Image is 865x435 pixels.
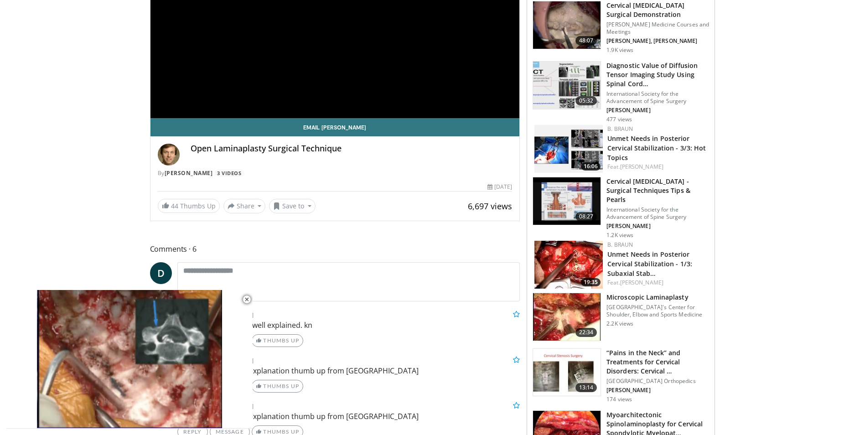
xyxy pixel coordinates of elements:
[606,348,709,376] h3: “Pains in the Neck” and Treatments for Cervical Disorders: Cervical …
[534,241,603,289] a: 19:35
[177,320,520,331] p: Thank you...clear and well explained. kn
[171,202,178,210] span: 44
[620,163,663,171] a: [PERSON_NAME]
[534,125,603,173] img: 84d16352-6f39-4f64-ad49-2351b64ba8b3.150x105_q85_crop-smart_upscale.jpg
[606,1,709,19] h3: Cervical [MEDICAL_DATA] Surgical Demonstration
[269,199,316,213] button: Save to
[606,47,633,54] p: 1.9K views
[533,1,601,49] img: 58157025-f9e2-4eaf-bae6-ce946b9fa9fb.150x105_q85_crop-smart_upscale.jpg
[150,243,520,255] span: Comments 6
[606,37,709,45] p: [PERSON_NAME], [PERSON_NAME]
[533,348,709,403] a: 13:14 “Pains in the Neck” and Treatments for Cervical Disorders: Cervical … [GEOGRAPHIC_DATA] Ort...
[252,334,303,347] a: Thumbs Up
[606,293,709,302] h3: Microscopic Laminaplasty
[252,380,303,393] a: Thumbs Up
[606,387,709,394] p: [PERSON_NAME]
[533,177,709,239] a: 08:27 Cervical [MEDICAL_DATA] - Surgical Techniques Tips & Pearls International Society for the A...
[533,293,709,341] a: 22:34 Microscopic Laminaplasty [GEOGRAPHIC_DATA]'s Center for Shoulder, Elbow and Sports Medicine...
[6,290,253,429] video-js: Video Player
[607,163,707,171] div: Feat.
[606,206,709,221] p: International Society for the Advancement of Spine Surgery
[581,162,601,171] span: 16:06
[150,262,172,284] a: D
[191,144,513,154] h4: Open Laminaplasty Surgical Technique
[236,356,254,364] small: [DATE]
[607,279,707,287] div: Feat.
[575,328,597,337] span: 22:34
[607,134,706,162] a: Unmet Needs in Posterior Cervical Stabilization - 3/3: Hot Topics
[177,365,520,376] p: beautiful video clear explanation thumb up from [GEOGRAPHIC_DATA]
[533,293,601,341] img: riew_two_100001395_3.jpg.150x105_q85_crop-smart_upscale.jpg
[606,223,709,230] p: [PERSON_NAME]
[165,169,213,177] a: [PERSON_NAME]
[533,62,601,109] img: ad62f1f7-4b46-40e1-881d-2ef3064c38c6.150x105_q85_crop-smart_upscale.jpg
[236,402,254,410] small: [DATE]
[468,201,512,212] span: 6,697 views
[533,1,709,54] a: 48:07 Cervical [MEDICAL_DATA] Surgical Demonstration [PERSON_NAME] Medicine Courses and Meetings ...
[606,378,709,385] p: [GEOGRAPHIC_DATA] Orthopedics
[620,279,663,286] a: [PERSON_NAME]
[533,177,601,225] img: 2d420c3b-0a1e-493d-9a3a-90c20f97150a.150x105_q85_crop-smart_upscale.jpg
[533,349,601,396] img: 3b5ec041-144b-4310-8185-fd2c8cab8035.150x105_q85_crop-smart_upscale.jpg
[606,232,633,239] p: 1.2K views
[606,177,709,204] h3: Cervical [MEDICAL_DATA] - Surgical Techniques Tips & Pearls
[534,125,603,173] a: 16:06
[606,396,632,403] p: 174 views
[606,107,709,114] p: [PERSON_NAME]
[606,320,633,327] p: 2.2K views
[158,199,220,213] a: 44 Thumbs Up
[575,36,597,45] span: 48:07
[606,61,709,88] h3: Diagnostic Value of Diffusion Tensor Imaging Study Using Spinal Cord…
[177,411,520,422] p: beautiful video clear explanation thumb up from [GEOGRAPHIC_DATA]
[606,21,709,36] p: [PERSON_NAME] Medicine Courses and Meetings
[158,144,180,166] img: Avatar
[238,290,256,309] button: Close
[575,96,597,105] span: 05:32
[150,118,520,136] a: Email [PERSON_NAME]
[223,199,266,213] button: Share
[214,169,244,177] a: 3 Videos
[158,169,513,177] div: By
[487,183,512,191] div: [DATE]
[606,90,709,105] p: International Society for the Advancement of Spine Surgery
[575,383,597,392] span: 13:14
[534,241,603,289] img: bfb5d0ba-b998-490f-b0a2-6986b05ad918.150x105_q85_crop-smart_upscale.jpg
[607,241,633,249] a: B. Braun
[607,250,692,278] a: Unmet Needs in Posterior Cervical Stabilization - 1/3: Subaxial Stab…
[575,212,597,221] span: 08:27
[236,311,254,319] small: [DATE]
[606,304,709,318] p: [GEOGRAPHIC_DATA]'s Center for Shoulder, Elbow and Sports Medicine
[533,61,709,123] a: 05:32 Diagnostic Value of Diffusion Tensor Imaging Study Using Spinal Cord… International Society...
[607,125,633,133] a: B. Braun
[581,278,601,286] span: 19:35
[606,116,632,123] p: 477 views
